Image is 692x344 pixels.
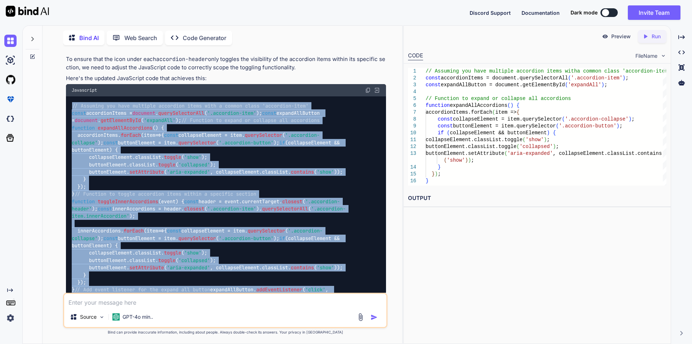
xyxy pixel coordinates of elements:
[438,123,453,129] span: const
[408,82,416,88] div: 3
[129,169,164,175] span: setAttribute
[72,110,86,116] span: const
[635,52,657,60] span: FileName
[404,190,671,207] h2: OUTPUT
[103,235,118,241] span: const
[167,228,181,234] span: const
[75,117,98,124] span: document
[256,287,302,293] span: addEventListener
[178,139,216,146] span: querySelector
[371,314,378,321] img: icon
[219,139,274,146] span: '.accordion-button'
[435,171,438,177] span: )
[66,74,386,83] p: Here's the updated JavaScript code that achieves this:
[622,75,625,81] span: )
[219,235,274,241] span: '.accordion-button'
[470,9,511,17] button: Discord Support
[492,109,495,115] span: (
[426,103,450,108] span: function
[408,75,416,82] div: 2
[604,82,607,88] span: ;
[408,164,416,171] div: 14
[601,82,604,88] span: )
[441,75,568,81] span: accordionItems = document.querySelectorAll
[571,75,622,81] span: '.accordion-item'
[408,88,416,95] div: 4
[161,198,176,205] span: event
[470,10,511,16] span: Discord Support
[408,178,416,184] div: 16
[129,265,164,271] span: setAttribute
[79,34,99,42] p: Bind AI
[98,205,112,212] span: const
[248,228,285,234] span: querySelector
[4,113,17,125] img: darkCloudIdeIcon
[426,75,441,81] span: const
[4,54,17,66] img: ai-studio
[66,55,386,71] p: To ensure that the icon under each only toggles the visibility of the accordion items within its ...
[438,164,440,170] span: }
[441,82,565,88] span: expandAllButton = document.getElementById
[565,116,628,122] span: '.accordion-collapse'
[144,117,176,124] span: 'expandAll'
[426,68,577,74] span: // Assuming you have multiple accordion items with
[450,103,507,108] span: expandAllAccordions
[356,313,365,321] img: attachment
[80,313,97,321] p: Source
[426,144,516,149] span: buttonElement.classList.toggle
[291,169,314,175] span: contains
[317,169,334,175] span: 'show'
[279,235,285,241] span: if
[245,132,282,138] span: querySelector
[544,137,546,143] span: )
[516,144,519,149] span: (
[75,287,210,293] span: // Add event listener for the expand all button
[282,198,302,205] span: closest
[465,157,468,163] span: )
[242,198,279,205] span: currentTarget
[167,169,210,175] span: 'aria-expanded'
[129,257,155,264] span: classList
[72,205,346,219] span: '.accordion-item.innerAccordion'
[507,103,510,108] span: (
[184,154,201,161] span: 'show'
[568,75,571,81] span: (
[207,205,256,212] span: '.accordion-item'
[426,109,492,115] span: accordionItems.forEach
[519,144,553,149] span: 'collapsed'
[135,250,161,256] span: classList
[408,123,416,130] div: 9
[556,144,559,149] span: ;
[72,198,95,205] span: function
[652,33,661,40] p: Run
[103,139,118,146] span: const
[522,9,560,17] button: Documentation
[602,33,608,40] img: preview
[408,102,416,109] div: 6
[453,116,562,122] span: collapseElement = item.querySelector
[628,5,680,20] button: Invite Team
[129,161,155,168] span: classList
[453,123,556,129] span: buttonElement = item.querySelector
[72,102,346,330] code: accordionItems = . ( ); expandAllButton = . ( ); ( ) { accordionItems. ( { collapseElement = item...
[408,184,416,191] div: 17
[447,157,465,163] span: 'show'
[98,125,152,131] span: expandAllAccordions
[408,150,416,157] div: 13
[72,228,323,241] span: '.accordion-collapse'
[450,130,547,136] span: collapseElement && buttonElement
[72,132,320,145] span: '.accordion-collapse'
[629,116,631,122] span: )
[6,6,49,17] img: Bind AI
[426,178,429,184] span: }
[447,130,449,136] span: (
[660,53,666,59] img: chevron down
[577,68,671,74] span: a common class 'accordion-item'
[522,10,560,16] span: Documentation
[438,130,444,136] span: if
[144,132,161,138] span: =>
[438,171,440,177] span: ;
[99,314,105,320] img: Pick Models
[408,109,416,116] div: 7
[408,143,416,150] div: 12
